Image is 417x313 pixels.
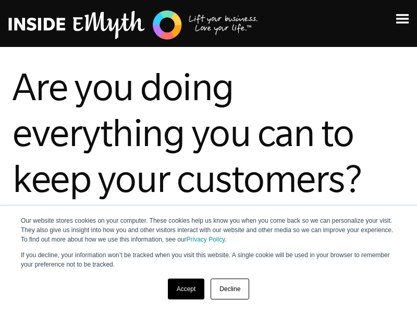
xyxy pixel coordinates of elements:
a: Decline [211,279,249,299]
p: Our website stores cookies on your computer. These cookies help us know you when you come back so... [21,216,396,244]
a: Privacy Policy [187,236,225,243]
p: If you decline, your information won’t be tracked when you visit this website. A single cookie wi... [21,250,396,269]
span: Are you doing everything you can to keep your customers? [13,65,361,200]
a: Accept [168,279,205,299]
iframe: Chat Widget [365,263,417,313]
img: Open Menu [396,14,409,23]
img: EMyth Business Coaching [8,9,259,41]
